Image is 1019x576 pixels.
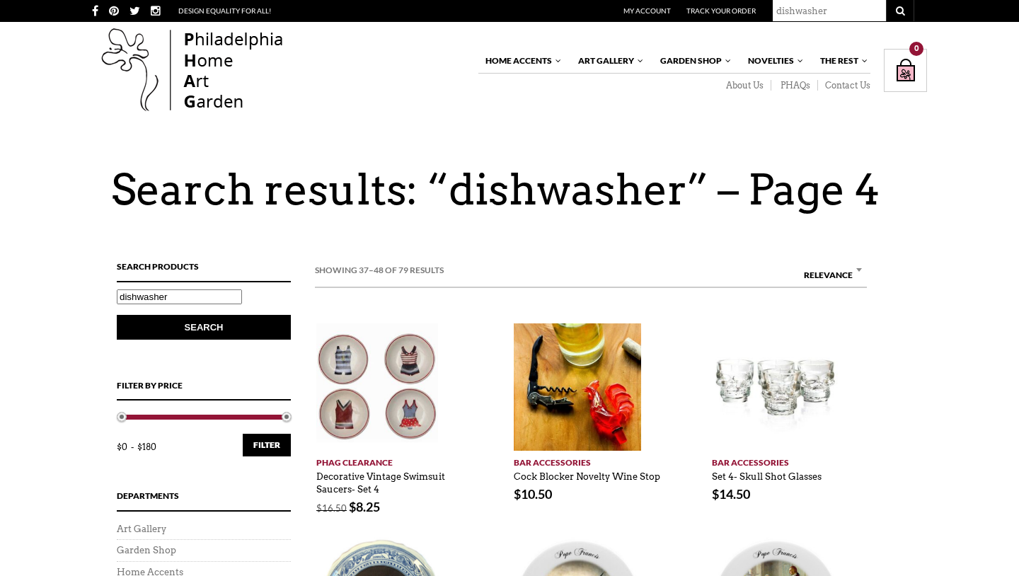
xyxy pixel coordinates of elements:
h4: Departments [117,489,291,512]
div: 0 [909,42,923,56]
button: Filter [243,434,291,456]
span: $ [316,502,322,514]
bdi: 8.25 [349,499,380,514]
a: The Rest [813,49,869,73]
a: My Account [623,6,671,15]
a: Cock Blocker Novelty Wine Stop [514,464,660,483]
h4: Filter by price [117,379,291,401]
bdi: 16.50 [316,502,347,514]
a: Contact Us [818,80,870,91]
span: $ [514,486,521,502]
span: $ [349,499,356,514]
span: $180 [137,442,156,452]
bdi: 10.50 [514,486,552,502]
em: Showing 37–48 of 79 results [315,263,444,277]
a: Art Gallery [117,524,166,534]
a: PHAQs [771,80,818,91]
a: Set 4- Skull Shot Glasses [712,464,822,483]
a: Art Gallery [571,49,645,73]
span: Relevance [798,261,867,281]
a: About Us [717,80,771,91]
a: Bar Accessories [514,451,667,469]
span: $ [712,486,719,502]
a: Decorative Vintage Swimsuit Saucers- Set 4 [316,464,445,495]
a: Novelties [741,49,805,73]
h1: Search results: “dishwasher” – Page 4 [92,164,899,215]
a: Garden Shop [653,49,732,73]
span: Relevance [798,261,867,289]
input: Search products… [117,289,242,304]
a: Track Your Order [686,6,756,15]
button: Search [117,315,291,340]
a: Garden Shop [117,545,176,555]
a: Bar Accessories [712,451,865,469]
a: Home Accents [478,49,563,73]
bdi: 14.50 [712,486,750,502]
a: PHAG Clearance [316,451,470,469]
div: Price: — [117,434,291,461]
h4: Search Products [117,260,291,282]
span: $0 [117,442,137,452]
